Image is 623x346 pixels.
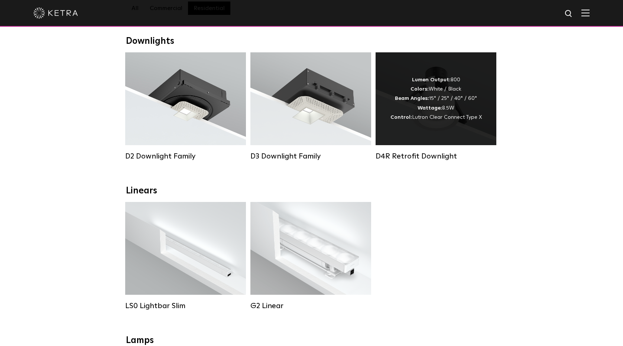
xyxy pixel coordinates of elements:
[376,52,496,161] a: D4R Retrofit Downlight Lumen Output:800Colors:White / BlackBeam Angles:15° / 25° / 40° / 60°Watta...
[581,9,590,16] img: Hamburger%20Nav.svg
[33,7,78,19] img: ketra-logo-2019-white
[250,152,371,161] div: D3 Downlight Family
[250,301,371,310] div: G2 Linear
[125,301,246,310] div: LS0 Lightbar Slim
[126,335,497,346] div: Lamps
[411,86,429,92] strong: Colors:
[125,202,246,310] a: LS0 Lightbar Slim Lumen Output:200 / 350Colors:White / BlackControl:X96 Controller
[126,186,497,196] div: Linears
[376,152,496,161] div: D4R Retrofit Downlight
[125,152,246,161] div: D2 Downlight Family
[412,77,451,82] strong: Lumen Output:
[125,52,246,161] a: D2 Downlight Family Lumen Output:1200Colors:White / Black / Gloss Black / Silver / Bronze / Silve...
[390,115,412,120] strong: Control:
[395,96,429,101] strong: Beam Angles:
[412,115,482,120] span: Lutron Clear Connect Type X
[564,9,574,19] img: search icon
[250,52,371,161] a: D3 Downlight Family Lumen Output:700 / 900 / 1100Colors:White / Black / Silver / Bronze / Paintab...
[126,36,497,47] div: Downlights
[250,202,371,310] a: G2 Linear Lumen Output:400 / 700 / 1000Colors:WhiteBeam Angles:Flood / [GEOGRAPHIC_DATA] / Narrow...
[418,105,442,111] strong: Wattage:
[390,75,482,122] div: 800 White / Black 15° / 25° / 40° / 60° 8.5W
